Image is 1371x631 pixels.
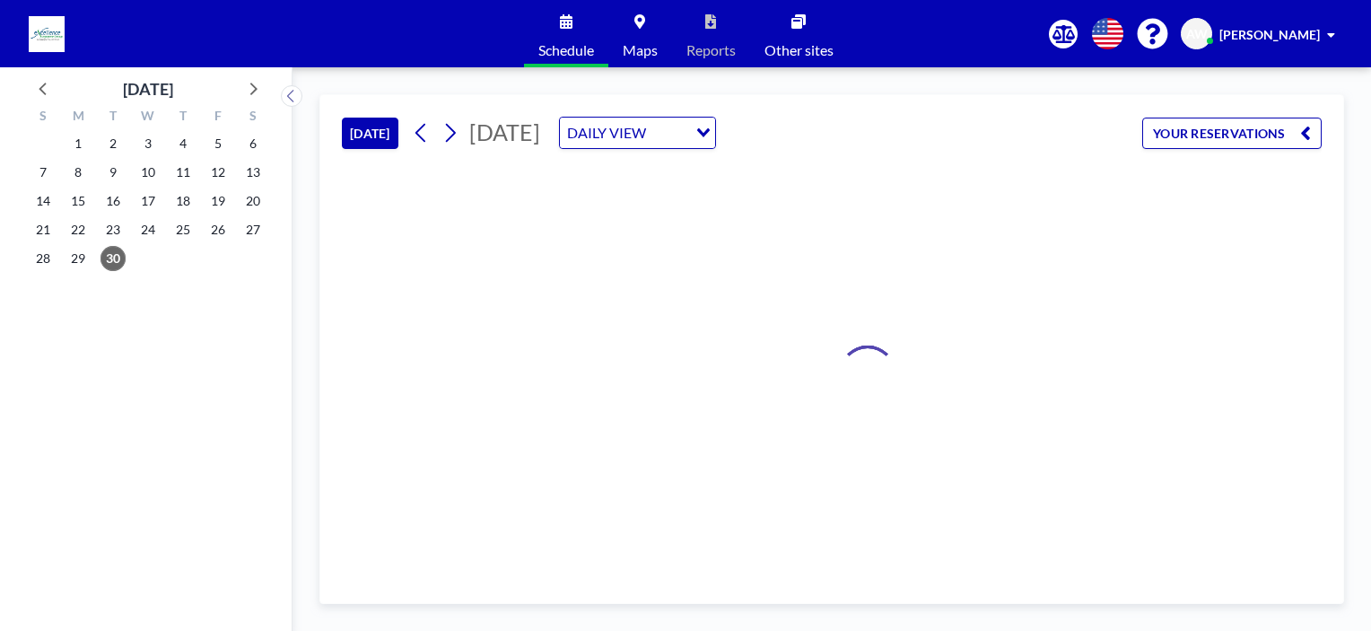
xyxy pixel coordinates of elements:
span: Saturday, September 6, 2025 [240,131,266,156]
div: S [235,106,270,129]
div: S [26,106,61,129]
div: T [165,106,200,129]
span: Monday, September 1, 2025 [65,131,91,156]
span: Thursday, September 25, 2025 [170,217,196,242]
span: Monday, September 22, 2025 [65,217,91,242]
img: organization-logo [29,16,65,52]
span: DAILY VIEW [563,121,650,145]
span: Friday, September 26, 2025 [205,217,231,242]
div: [DATE] [123,76,173,101]
span: Monday, September 8, 2025 [65,160,91,185]
span: Tuesday, September 23, 2025 [100,217,126,242]
button: [DATE] [342,118,398,149]
span: Wednesday, September 10, 2025 [135,160,161,185]
span: Thursday, September 4, 2025 [170,131,196,156]
span: Thursday, September 18, 2025 [170,188,196,214]
span: Sunday, September 14, 2025 [31,188,56,214]
span: Saturday, September 20, 2025 [240,188,266,214]
span: Thursday, September 11, 2025 [170,160,196,185]
span: Tuesday, September 2, 2025 [100,131,126,156]
div: W [131,106,166,129]
div: Search for option [560,118,715,148]
span: Friday, September 19, 2025 [205,188,231,214]
span: Wednesday, September 17, 2025 [135,188,161,214]
span: AW [1186,26,1208,42]
button: YOUR RESERVATIONS [1142,118,1322,149]
span: Tuesday, September 9, 2025 [100,160,126,185]
span: Monday, September 29, 2025 [65,246,91,271]
span: Sunday, September 28, 2025 [31,246,56,271]
span: Other sites [764,43,834,57]
span: Wednesday, September 3, 2025 [135,131,161,156]
span: Friday, September 5, 2025 [205,131,231,156]
span: Sunday, September 7, 2025 [31,160,56,185]
span: Maps [623,43,658,57]
span: Sunday, September 21, 2025 [31,217,56,242]
input: Search for option [651,121,685,145]
span: Reports [686,43,736,57]
span: Friday, September 12, 2025 [205,160,231,185]
span: [DATE] [469,118,540,145]
span: Saturday, September 13, 2025 [240,160,266,185]
span: Schedule [538,43,594,57]
span: Tuesday, September 30, 2025 [100,246,126,271]
div: F [200,106,235,129]
div: T [96,106,131,129]
span: Monday, September 15, 2025 [65,188,91,214]
span: Saturday, September 27, 2025 [240,217,266,242]
span: Tuesday, September 16, 2025 [100,188,126,214]
span: [PERSON_NAME] [1219,27,1320,42]
span: Wednesday, September 24, 2025 [135,217,161,242]
div: M [61,106,96,129]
